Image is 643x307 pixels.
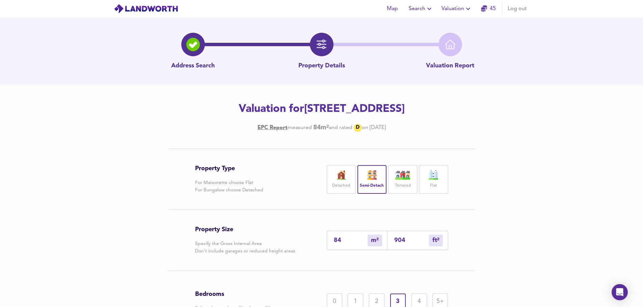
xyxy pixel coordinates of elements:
[195,240,295,255] p: Specify the Gross Internal Area Don't include garages or reduced height areas
[478,2,499,16] button: 45
[334,237,368,244] input: Enter sqm
[258,124,288,131] a: EPC Report
[114,4,178,14] img: logo
[195,226,295,233] h3: Property Size
[430,182,437,190] label: Flat
[409,4,433,13] span: Search
[298,62,345,70] p: Property Details
[419,165,448,194] div: Flat
[258,124,386,132] div: [DATE]
[394,170,411,180] img: house-icon
[364,170,380,180] img: house-icon
[332,182,350,190] label: Detached
[360,182,384,190] label: Semi-Detach
[186,38,200,51] img: search-icon
[195,165,263,172] h3: Property Type
[388,165,417,194] div: Terraced
[327,165,356,194] div: Detached
[441,4,472,13] span: Valuation
[395,182,411,190] label: Terraced
[195,179,263,194] p: For Maisonette choose Flat For Bungalow choose Detached
[171,62,215,70] p: Address Search
[425,170,442,180] img: flat-icon
[508,4,527,13] span: Log out
[384,4,401,13] span: Map
[195,290,283,298] h3: Bedrooms
[612,284,628,300] div: Open Intercom Messenger
[406,2,436,16] button: Search
[131,102,513,117] h2: Valuation for [STREET_ADDRESS]
[288,124,312,131] div: measured
[333,170,350,180] img: house-icon
[481,4,496,13] a: 45
[354,124,362,132] div: D
[505,2,530,16] button: Log out
[317,39,327,50] img: filter-icon
[368,235,382,246] div: m²
[445,39,455,50] img: home-icon
[362,124,368,131] div: on
[382,2,403,16] button: Map
[313,124,329,131] b: 84 m²
[357,165,386,194] div: Semi-Detach
[429,235,443,246] div: m²
[394,237,429,244] input: Sqft
[329,124,352,131] div: and rated
[439,2,475,16] button: Valuation
[426,62,474,70] p: Valuation Report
